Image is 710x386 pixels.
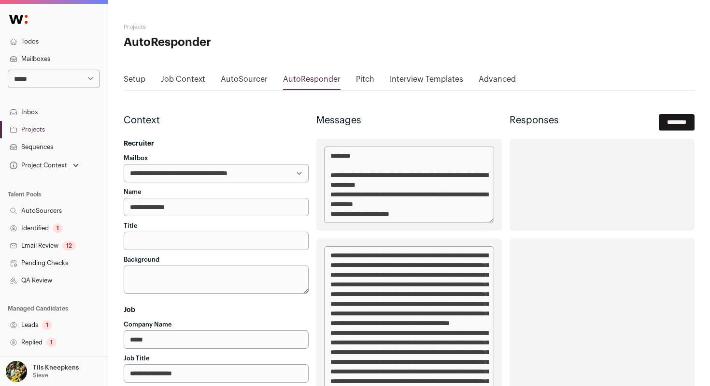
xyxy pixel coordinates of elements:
button: Open dropdown [8,159,81,172]
label: Name [124,188,142,196]
div: 12 [62,241,76,251]
a: AutoSourcer [221,74,268,89]
h3: Context [124,114,160,127]
img: 6689865-medium_jpg [6,361,27,382]
p: Sieve [33,371,48,379]
a: AutoResponder [283,74,341,89]
label: Job Title [124,355,150,362]
a: Pitch [356,74,374,89]
label: Background [124,256,159,264]
label: Mailbox [124,154,148,162]
div: 1 [46,338,57,347]
label: Title [124,222,138,230]
p: Tils Kneepkens [33,364,79,371]
button: Open dropdown [4,361,81,382]
img: Wellfound [4,10,33,29]
label: Company Name [124,321,172,328]
h2: Projects [124,23,314,31]
h3: Recruiter [124,139,309,148]
a: Advanced [479,74,516,89]
h3: Messages [316,114,501,127]
a: Interview Templates [390,74,463,89]
h1: AutoResponder [124,35,314,50]
div: 1 [42,320,52,330]
div: Project Context [8,162,67,169]
h3: Job [124,305,309,315]
a: Setup [124,74,145,89]
h3: Responses [510,114,559,127]
a: Job Context [161,74,205,89]
div: 1 [53,223,63,233]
